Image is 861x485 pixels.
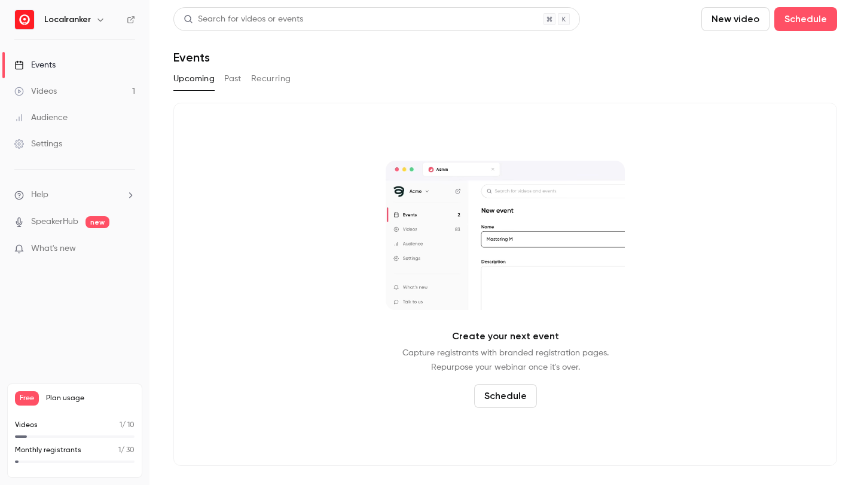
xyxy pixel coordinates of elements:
div: Audience [14,112,68,124]
h6: Localranker [44,14,91,26]
span: new [86,216,109,228]
p: Create your next event [452,329,559,343]
button: Schedule [774,7,837,31]
img: Localranker [15,10,34,29]
span: Free [15,391,39,406]
h1: Events [173,50,210,65]
button: Schedule [474,384,537,408]
span: Help [31,189,48,201]
p: Monthly registrants [15,445,81,456]
div: Search for videos or events [184,13,303,26]
span: What's new [31,242,76,255]
div: Settings [14,138,62,150]
button: Upcoming [173,69,215,88]
p: Capture registrants with branded registration pages. Repurpose your webinar once it's over. [402,346,609,375]
span: Plan usage [46,394,135,403]
p: / 10 [120,420,135,431]
button: Past [224,69,242,88]
li: help-dropdown-opener [14,189,135,201]
span: 1 [118,447,121,454]
div: Events [14,59,56,71]
p: / 30 [118,445,135,456]
p: Videos [15,420,38,431]
button: Recurring [251,69,291,88]
button: New video [701,7,770,31]
div: Videos [14,85,57,97]
span: 1 [120,422,122,429]
a: SpeakerHub [31,216,78,228]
